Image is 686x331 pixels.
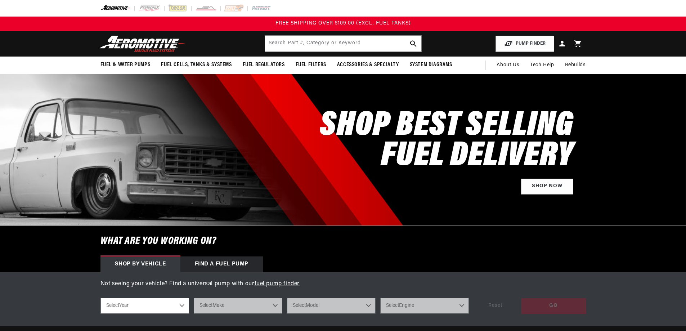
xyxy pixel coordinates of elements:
[332,57,404,73] summary: Accessories & Specialty
[100,298,189,314] select: Year
[100,61,151,69] span: Fuel & Water Pumps
[255,281,300,287] a: fuel pump finder
[290,57,332,73] summary: Fuel Filters
[530,61,554,69] span: Tech Help
[565,61,586,69] span: Rebuilds
[560,57,591,74] summary: Rebuilds
[100,256,180,272] div: Shop by vehicle
[287,298,376,314] select: Model
[180,256,263,272] div: Find a Fuel Pump
[243,61,285,69] span: Fuel Regulators
[496,36,554,52] button: PUMP FINDER
[95,57,156,73] summary: Fuel & Water Pumps
[237,57,290,73] summary: Fuel Regulators
[521,179,573,195] a: Shop Now
[156,57,237,73] summary: Fuel Cells, Tanks & Systems
[82,226,604,256] h6: What are you working on?
[100,279,586,289] p: Not seeing your vehicle? Find a universal pump with our
[194,298,282,314] select: Make
[404,57,458,73] summary: System Diagrams
[320,111,573,171] h2: SHOP BEST SELLING FUEL DELIVERY
[380,298,469,314] select: Engine
[337,61,399,69] span: Accessories & Specialty
[491,57,525,74] a: About Us
[410,61,452,69] span: System Diagrams
[265,36,421,52] input: Search by Part Number, Category or Keyword
[296,61,326,69] span: Fuel Filters
[405,36,421,52] button: search button
[525,57,559,74] summary: Tech Help
[98,35,188,52] img: Aeromotive
[275,21,411,26] span: FREE SHIPPING OVER $109.00 (EXCL. FUEL TANKS)
[161,61,232,69] span: Fuel Cells, Tanks & Systems
[497,62,519,68] span: About Us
